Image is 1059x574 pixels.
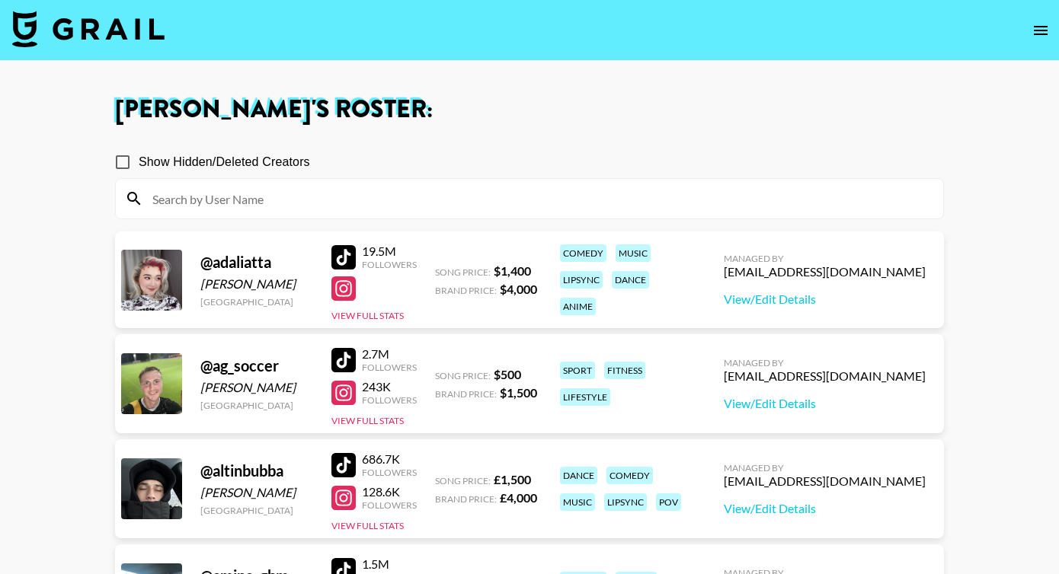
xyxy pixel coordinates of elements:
div: [PERSON_NAME] [200,485,313,500]
strong: $ 1,500 [500,385,537,400]
div: anime [560,298,596,315]
div: Followers [362,394,417,406]
div: 2.7M [362,346,417,362]
div: Followers [362,259,417,270]
div: lifestyle [560,388,610,406]
img: Grail Talent [12,11,165,47]
span: Brand Price: [435,285,497,296]
span: Brand Price: [435,388,497,400]
div: Followers [362,362,417,373]
button: open drawer [1025,15,1056,46]
button: View Full Stats [331,520,404,531]
div: comedy [606,467,653,484]
div: lipsync [604,493,647,511]
div: sport [560,362,595,379]
div: pov [656,493,681,511]
div: [EMAIL_ADDRESS][DOMAIN_NAME] [724,368,926,384]
div: 1.5M [362,556,417,572]
button: View Full Stats [331,415,404,426]
span: Brand Price: [435,493,497,505]
div: Followers [362,499,417,511]
button: View Full Stats [331,310,404,321]
div: 128.6K [362,484,417,499]
strong: $ 4,000 [500,282,537,296]
span: Song Price: [435,475,491,486]
div: [EMAIL_ADDRESS][DOMAIN_NAME] [724,264,926,279]
div: Managed By [724,253,926,264]
div: [GEOGRAPHIC_DATA] [200,296,313,308]
a: View/Edit Details [724,396,926,411]
h1: [PERSON_NAME] 's Roster: [115,97,944,122]
input: Search by User Name [143,187,934,211]
strong: £ 4,000 [500,490,537,505]
div: [GEOGRAPHIC_DATA] [200,505,313,516]
span: Show Hidden/Deleted Creators [139,153,310,171]
div: 686.7K [362,451,417,467]
a: View/Edit Details [724,501,926,516]
div: @ adaliatta [200,253,313,272]
div: Followers [362,467,417,478]
a: View/Edit Details [724,292,926,307]
span: Song Price: [435,370,491,381]
div: @ altinbubba [200,461,313,480]
span: Song Price: [435,266,491,278]
div: lipsync [560,271,603,289]
div: dance [560,467,597,484]
div: [PERSON_NAME] [200,380,313,395]
div: dance [612,271,649,289]
strong: $ 1,400 [494,263,531,278]
div: 243K [362,379,417,394]
div: music [616,244,651,262]
div: Managed By [724,357,926,368]
strong: £ 1,500 [494,472,531,486]
div: fitness [604,362,645,379]
div: @ ag_soccer [200,356,313,375]
div: [GEOGRAPHIC_DATA] [200,400,313,411]
div: [EMAIL_ADDRESS][DOMAIN_NAME] [724,474,926,489]
div: music [560,493,595,511]
div: Managed By [724,462,926,474]
div: comedy [560,244,606,262]
strong: $ 500 [494,367,521,381]
div: [PERSON_NAME] [200,276,313,292]
div: 19.5M [362,244,417,259]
